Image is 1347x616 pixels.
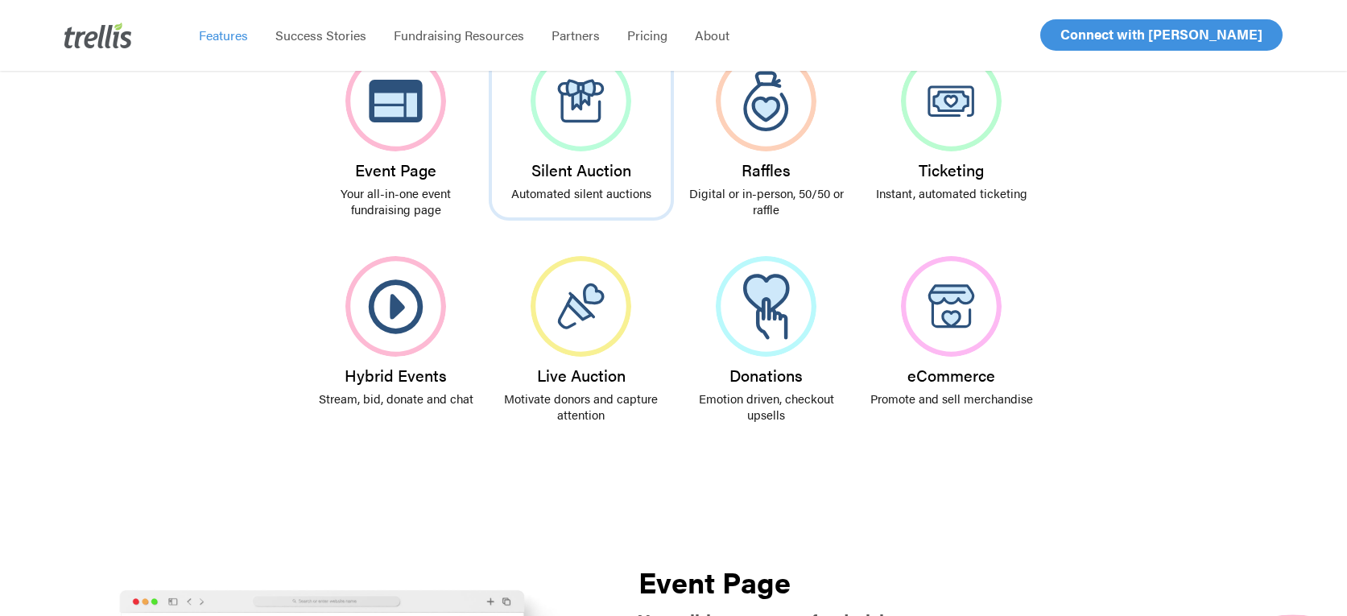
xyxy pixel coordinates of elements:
[870,366,1033,384] h3: eCommerce
[64,23,132,48] img: Trellis
[394,26,524,44] span: Fundraising Resources
[685,391,848,423] p: Emotion driven, checkout upsells
[716,51,816,151] img: Raffles
[500,185,663,201] p: Automated silent auctions
[552,26,600,44] span: Partners
[685,161,848,179] h3: Raffles
[315,366,477,384] h3: Hybrid Events
[500,161,663,179] h3: Silent Auction
[275,26,366,44] span: Success Stories
[870,161,1033,179] h3: Ticketing
[901,51,1002,151] img: Ticketing
[627,26,667,44] span: Pricing
[199,26,248,44] span: Features
[859,31,1044,221] a: Ticketing Instant, automated ticketing
[538,27,614,43] a: Partners
[345,51,446,151] img: Event Page
[870,391,1033,407] p: Promote and sell merchandise
[315,391,477,407] p: Stream, bid, donate and chat
[901,256,1002,357] img: eCommerce
[345,256,446,357] img: Hybrid Events
[1040,19,1283,51] a: Connect with [PERSON_NAME]
[685,366,848,384] h3: Donations
[531,256,631,357] img: Live Auction
[500,391,663,423] p: Motivate donors and capture attention
[674,31,859,237] a: Raffles Digital or in-person, 50/50 or raffle
[304,31,489,237] a: Event Page Your all-in-one event fundraising page
[638,560,791,602] strong: Event Page
[685,185,848,217] p: Digital or in-person, 50/50 or raffle
[489,237,674,442] a: Live Auction Motivate donors and capture attention
[1060,24,1262,43] span: Connect with [PERSON_NAME]
[614,27,681,43] a: Pricing
[380,27,538,43] a: Fundraising Resources
[185,27,262,43] a: Features
[304,237,489,426] a: Hybrid Events Stream, bid, donate and chat
[489,31,674,221] a: Silent Auction Automated silent auctions
[716,256,816,357] img: Donations
[674,237,859,442] a: Donations Emotion driven, checkout upsells
[531,51,631,151] img: Silent Auction
[315,161,477,179] h3: Event Page
[315,185,477,217] p: Your all-in-one event fundraising page
[695,26,729,44] span: About
[681,27,743,43] a: About
[262,27,380,43] a: Success Stories
[859,237,1044,426] a: eCommerce Promote and sell merchandise
[870,185,1033,201] p: Instant, automated ticketing
[500,366,663,384] h3: Live Auction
